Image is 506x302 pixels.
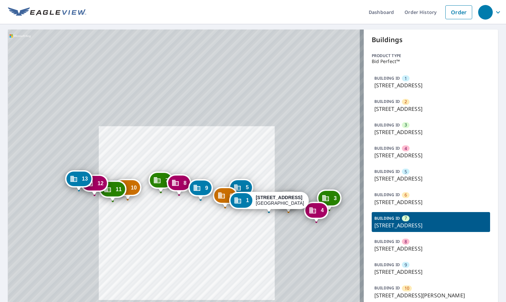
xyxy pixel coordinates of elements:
[374,99,400,104] p: BUILDING ID
[8,7,86,17] img: EV Logo
[213,187,237,207] div: Dropped pin, building 6, Commercial property, 12121 Sugar Mill Rd Longmont, CO 80501
[374,245,488,253] p: [STREET_ADDRESS]
[321,208,324,213] span: 4
[374,128,488,136] p: [STREET_ADDRESS]
[205,186,208,190] span: 9
[374,145,400,151] p: BUILDING ID
[374,75,400,81] p: BUILDING ID
[149,172,173,192] div: Dropped pin, building 7, Commercial property, 12121 Sugar Mill Rd Longmont, CO 80501
[256,195,302,200] strong: [STREET_ADDRESS]
[405,75,407,82] span: 1
[405,99,407,105] span: 2
[405,192,407,198] span: 6
[188,179,213,200] div: Dropped pin, building 9, Commercial property, 12121 Sugar Mill Rd Longmont, CO 80501
[374,198,488,206] p: [STREET_ADDRESS]
[167,174,191,195] div: Dropped pin, building 8, Commercial property, 12121 Sugar Mill Rd Longmont, CO 80501
[165,178,168,183] span: 7
[374,215,400,221] p: BUILDING ID
[372,59,490,64] p: Bid Perfect™
[374,262,400,267] p: BUILDING ID
[405,262,407,268] span: 9
[229,192,309,212] div: Dropped pin, building 1, Commercial property, 12223 Sugar Mill Rd Longmont, CO 80501
[374,192,400,197] p: BUILDING ID
[405,122,407,128] span: 3
[246,198,249,203] span: 1
[405,215,407,221] span: 7
[131,185,137,190] span: 10
[374,268,488,276] p: [STREET_ADDRESS]
[372,53,490,59] p: Product type
[246,185,249,190] span: 5
[256,195,304,206] div: [GEOGRAPHIC_DATA]
[229,179,253,199] div: Dropped pin, building 5, Commercial property, 12189 Sugar Mill Rd Longmont, CO 80501
[374,122,400,128] p: BUILDING ID
[405,145,407,152] span: 4
[334,196,337,201] span: 3
[116,187,122,192] span: 11
[405,169,407,175] span: 5
[97,181,103,186] span: 12
[82,176,88,181] span: 13
[81,175,108,195] div: Dropped pin, building 12, Commercial property, 11504 E Rogers Rd Longmont, CO 80501
[372,35,490,45] p: Buildings
[405,285,409,291] span: 10
[374,221,488,229] p: [STREET_ADDRESS]
[374,175,488,183] p: [STREET_ADDRESS]
[374,285,400,291] p: BUILDING ID
[374,291,488,299] p: [STREET_ADDRESS][PERSON_NAME]
[374,81,488,89] p: [STREET_ADDRESS]
[374,239,400,244] p: BUILDING ID
[114,179,142,199] div: Dropped pin, building 10, Commercial property, 11504 E Rogers Rd Longmont, CO 80501
[65,170,93,191] div: Dropped pin, building 13, Commercial property, 11504 E Rogers Rd Longmont, CO 80501
[374,169,400,174] p: BUILDING ID
[445,5,472,19] a: Order
[374,151,488,159] p: [STREET_ADDRESS]
[99,181,126,201] div: Dropped pin, building 11, Commercial property, 11504 E Rogers Rd Longmont, CO 80501
[374,105,488,113] p: [STREET_ADDRESS]
[405,239,407,245] span: 8
[304,202,328,222] div: Dropped pin, building 4, Commercial property, 12291 Sugar Mill Rd Longmont, CO 80501
[317,189,342,210] div: Dropped pin, building 3, Commercial property, 12317 Sugar Mill Rd Longmont, CO 80501
[184,181,187,186] span: 8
